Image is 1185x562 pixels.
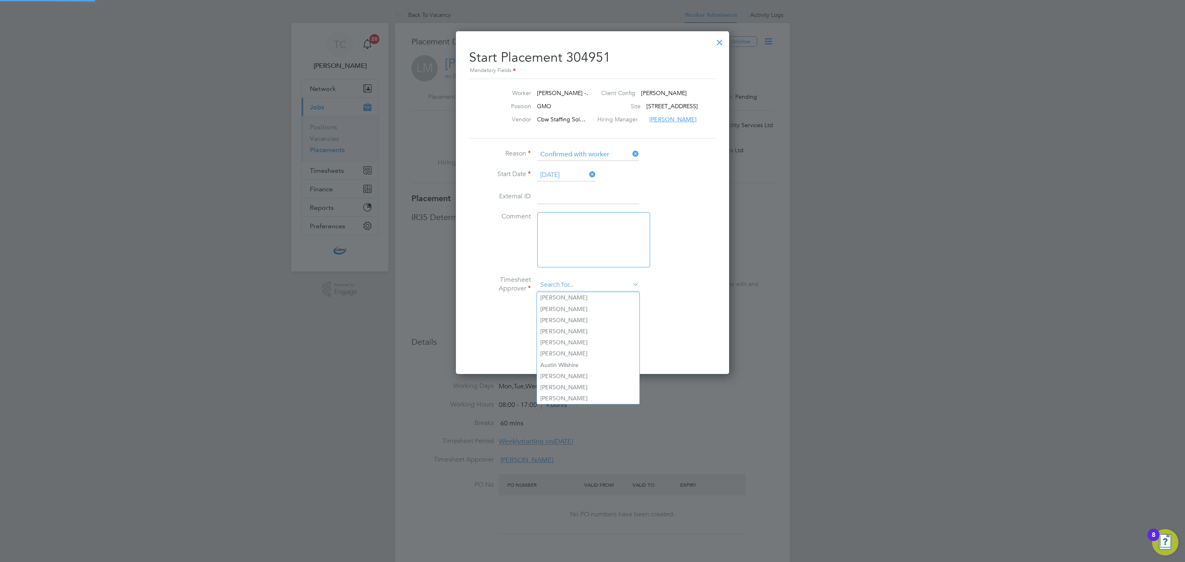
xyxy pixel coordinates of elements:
[597,116,644,123] label: Hiring Manager
[537,315,639,326] li: [PERSON_NAME]
[469,170,531,179] label: Start Date
[537,382,639,393] li: [PERSON_NAME]
[469,43,716,75] h2: Start Placement 304951
[537,348,639,359] li: [PERSON_NAME]
[486,89,531,97] label: Worker
[537,326,639,337] li: [PERSON_NAME]
[537,279,639,291] input: Search for...
[537,360,639,371] li: Austin Wilshire
[469,149,531,158] label: Reason
[641,89,687,97] span: [PERSON_NAME]
[486,116,531,123] label: Vendor
[469,192,531,201] label: External ID
[601,89,635,97] label: Client Config
[537,292,639,303] li: [PERSON_NAME]
[537,102,551,110] span: GMO
[469,336,716,358] li: or
[537,169,596,181] input: Select one
[649,116,697,123] span: [PERSON_NAME]
[646,102,698,110] span: [STREET_ADDRESS]
[537,304,639,315] li: [PERSON_NAME]
[537,337,639,348] li: [PERSON_NAME]
[469,212,531,221] label: Comment
[469,276,531,293] label: Timesheet Approver
[1152,535,1155,546] div: 8
[1152,529,1178,555] button: Open Resource Center, 8 new notifications
[537,116,586,123] span: Cbw Staffing Sol…
[537,393,639,404] li: [PERSON_NAME]
[486,102,531,110] label: Position
[537,371,639,382] li: [PERSON_NAME]
[537,149,639,161] input: Select one
[537,89,592,97] span: [PERSON_NAME] -…
[608,102,641,110] label: Site
[469,66,716,75] div: Mandatory Fields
